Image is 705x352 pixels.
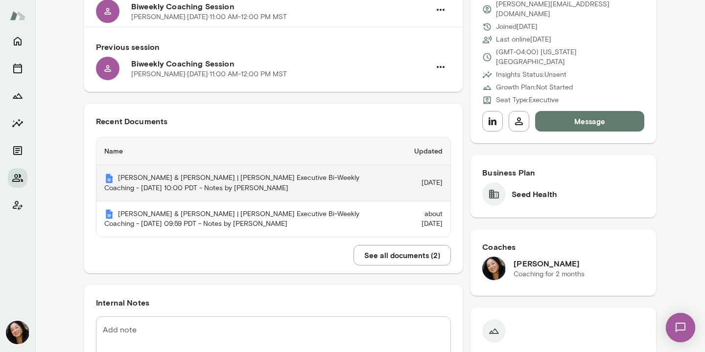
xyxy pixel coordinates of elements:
[96,115,451,127] h6: Recent Documents
[8,59,27,78] button: Sessions
[96,201,399,237] th: [PERSON_NAME] & [PERSON_NAME] | [PERSON_NAME] Executive Bi-Weekly Coaching - [DATE] 09:59 PDT - N...
[131,69,287,79] p: [PERSON_NAME] · [DATE] · 11:00 AM-12:00 PM MST
[8,141,27,160] button: Documents
[496,47,644,67] p: (GMT-04:00) [US_STATE][GEOGRAPHIC_DATA]
[399,201,451,237] td: about [DATE]
[482,167,644,178] h6: Business Plan
[96,165,399,201] th: [PERSON_NAME] & [PERSON_NAME] | [PERSON_NAME] Executive Bi-Weekly Coaching - [DATE] 10:00 PDT - N...
[131,12,287,22] p: [PERSON_NAME] · [DATE] · 11:00 AM-12:00 PM MST
[496,83,573,92] p: Growth Plan: Not Started
[496,35,551,44] p: Last online [DATE]
[10,6,25,25] img: Mento
[131,58,430,69] h6: Biweekly Coaching Session
[104,209,114,219] img: Mento
[514,258,585,269] h6: [PERSON_NAME]
[6,321,29,344] img: Ming Chen
[8,113,27,133] button: Insights
[8,196,27,215] button: Client app
[496,95,559,105] p: Seat Type: Executive
[104,174,114,183] img: Mento
[496,70,566,80] p: Insights Status: Unsent
[482,257,506,280] img: Ming Chen
[353,245,451,265] button: See all documents (2)
[8,168,27,188] button: Members
[535,111,644,132] button: Message
[514,269,585,279] p: Coaching for 2 months
[131,0,430,12] h6: Biweekly Coaching Session
[96,41,451,53] h6: Previous session
[96,137,399,165] th: Name
[496,22,538,32] p: Joined [DATE]
[399,137,451,165] th: Updated
[96,297,451,308] h6: Internal Notes
[8,31,27,51] button: Home
[512,188,557,200] h6: Seed Health
[399,165,451,201] td: [DATE]
[8,86,27,106] button: Growth Plan
[482,241,644,253] h6: Coaches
